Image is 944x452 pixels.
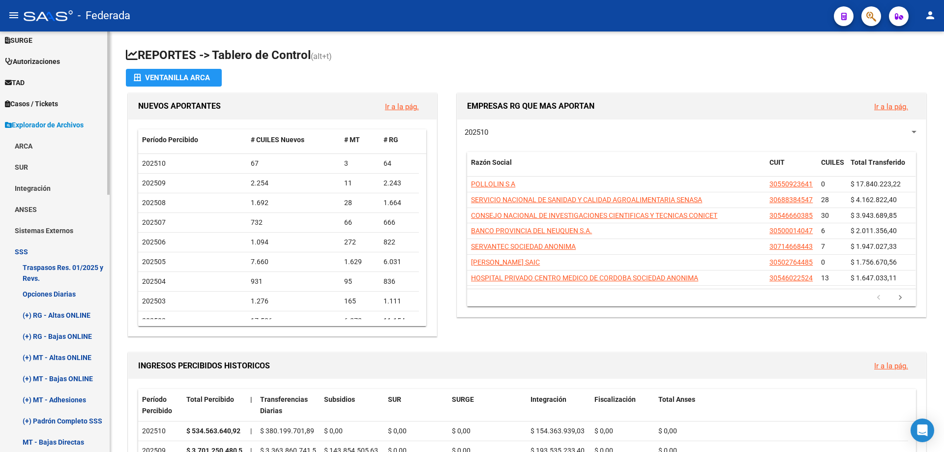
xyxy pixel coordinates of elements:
[471,242,576,250] span: SERVANTEC SOCIEDAD ANONIMA
[260,395,308,415] span: Transferencias Diarias
[142,258,166,266] span: 202505
[320,389,384,422] datatable-header-cell: Subsidios
[5,77,25,88] span: TAD
[344,237,376,248] div: 272
[383,178,415,189] div: 2.243
[594,395,636,403] span: Fiscalización
[851,211,897,219] span: $ 3.943.689,85
[324,395,355,403] span: Subsidios
[383,197,415,209] div: 1.664
[344,178,376,189] div: 11
[344,197,376,209] div: 28
[821,258,825,266] span: 0
[142,199,166,207] span: 202508
[821,180,825,188] span: 0
[142,425,178,437] div: 202510
[251,256,337,268] div: 7.660
[383,136,398,144] span: # RG
[769,227,813,235] span: 30500014047
[769,274,813,282] span: 30546022524
[377,97,427,116] button: Ir a la pág.
[126,69,222,87] button: Ventanilla ARCA
[821,196,829,204] span: 28
[251,197,337,209] div: 1.692
[471,180,515,188] span: POLLOLIN S A
[866,357,916,375] button: Ir a la pág.
[658,395,695,403] span: Total Anses
[924,9,936,21] mat-icon: person
[246,389,256,422] datatable-header-cell: |
[471,211,717,219] span: CONSEJO NACIONAL DE INVESTIGACIONES CIENTIFICAS Y TECNICAS CONICET
[531,395,566,403] span: Integración
[247,129,341,151] datatable-header-cell: # CUILES Nuevos
[590,389,654,422] datatable-header-cell: Fiscalización
[142,277,166,285] span: 202504
[138,389,182,422] datatable-header-cell: Período Percibido
[869,293,888,303] a: go to previous page
[821,158,844,166] span: CUILES
[851,274,897,282] span: $ 1.647.033,11
[821,242,825,250] span: 7
[142,317,166,325] span: 202502
[142,395,172,415] span: Período Percibido
[471,227,592,235] span: BANCO PROVINCIA DEL NEUQUEN S.A.
[5,56,60,67] span: Autorizaciones
[340,129,380,151] datatable-header-cell: # MT
[769,158,785,166] span: CUIT
[467,101,594,111] span: EMPRESAS RG QUE MAS APORTAN
[384,389,448,422] datatable-header-cell: SUR
[5,98,58,109] span: Casos / Tickets
[383,296,415,307] div: 1.111
[471,196,702,204] span: SERVICIO NACIONAL DE SANIDAD Y CALIDAD AGROALIMENTARIA SENASA
[142,159,166,167] span: 202510
[821,211,829,219] span: 30
[388,427,407,435] span: $ 0,00
[142,179,166,187] span: 202509
[126,47,928,64] h1: REPORTES -> Tablero de Control
[769,258,813,266] span: 30502764485
[142,297,166,305] span: 202503
[251,178,337,189] div: 2.254
[182,389,246,422] datatable-header-cell: Total Percibido
[658,427,677,435] span: $ 0,00
[344,158,376,169] div: 3
[874,362,908,370] a: Ir a la pág.
[452,395,474,403] span: SURGE
[251,296,337,307] div: 1.276
[138,361,270,370] span: INGRESOS PERCIBIDOS HISTORICOS
[251,158,337,169] div: 67
[769,180,813,188] span: 30550923641
[142,136,198,144] span: Período Percibido
[251,276,337,287] div: 931
[344,256,376,268] div: 1.629
[186,395,234,403] span: Total Percibido
[138,129,247,151] datatable-header-cell: Período Percibido
[344,315,376,327] div: 6.372
[344,296,376,307] div: 165
[471,274,698,282] span: HOSPITAL PRIVADO CENTRO MEDICO DE CORDOBA SOCIEDAD ANONIMA
[851,258,897,266] span: $ 1.756.670,56
[5,120,84,130] span: Explorador de Archivos
[527,389,590,422] datatable-header-cell: Integración
[471,258,540,266] span: [PERSON_NAME] SAIC
[8,9,20,21] mat-icon: menu
[766,152,817,184] datatable-header-cell: CUIT
[452,427,471,435] span: $ 0,00
[324,427,343,435] span: $ 0,00
[817,152,847,184] datatable-header-cell: CUILES
[448,389,527,422] datatable-header-cell: SURGE
[383,217,415,228] div: 666
[821,227,825,235] span: 6
[344,217,376,228] div: 66
[851,180,901,188] span: $ 17.840.223,22
[134,69,214,87] div: Ventanilla ARCA
[851,158,905,166] span: Total Transferido
[138,101,221,111] span: NUEVOS APORTANTES
[142,218,166,226] span: 202507
[769,242,813,250] span: 30714668443
[467,152,766,184] datatable-header-cell: Razón Social
[388,395,401,403] span: SUR
[251,136,304,144] span: # CUILES Nuevos
[891,293,910,303] a: go to next page
[5,35,32,46] span: SURGE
